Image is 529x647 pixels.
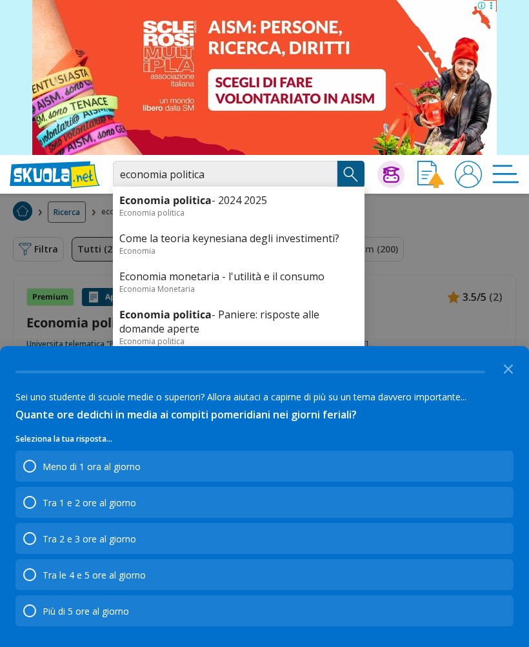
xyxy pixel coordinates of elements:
div: Più di 5 ore al giorno [15,595,514,626]
a: Economia politica- 2024 2025 [119,193,358,207]
div: Tra 1 e 2 ore al giorno [43,497,136,509]
div: Tra le 4 e 5 ore al giorno [15,559,514,590]
img: Chiedi Tutor AI [383,167,399,183]
button: Search Button [337,161,364,188]
b: Economia politica [119,193,212,207]
a: Come la teoria keynesiana degli investimenti? [119,231,358,245]
img: Menù [492,161,519,188]
div: Più di 5 ore al giorno [43,605,129,617]
div: Tra le 4 e 5 ore al giorno [43,569,146,581]
img: User avatar [455,161,482,188]
div: Economia [119,245,358,256]
a: Economia monetaria - l'utilità e il consumo [119,269,358,283]
div: Meno di 1 ora al giorno [43,460,141,473]
b: Economia politica [119,307,212,322]
img: Cerca appunti, riassunti o versioni [341,165,361,184]
div: Sei uno studente di scuole medie o superiori? Allora aiutaci a capirne di più su un tema davvero ... [15,390,514,404]
div: Economia politica [119,207,358,218]
div: Quante ore dedichi in media ai compiti pomeridiani nei giorni feriali? [15,407,514,422]
input: Cerca appunti, riassunti o versioni [113,161,337,188]
div: Tra 2 e 3 ore al giorno [43,533,136,545]
a: Economia politica- Paniere: risposte alle domande aperte [119,307,358,336]
div: Meno di 1 ora al giorno [15,451,514,482]
p: Seleziona la tua risposta... [15,433,514,446]
div: Economia politica [119,336,358,347]
div: Tra 2 e 3 ore al giorno [15,523,514,554]
div: Tra 1 e 2 ore al giorno [15,487,514,518]
button: Close the survey [495,355,521,381]
div: Economia Monetaria [119,283,358,294]
img: Invia appunto [417,161,444,188]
